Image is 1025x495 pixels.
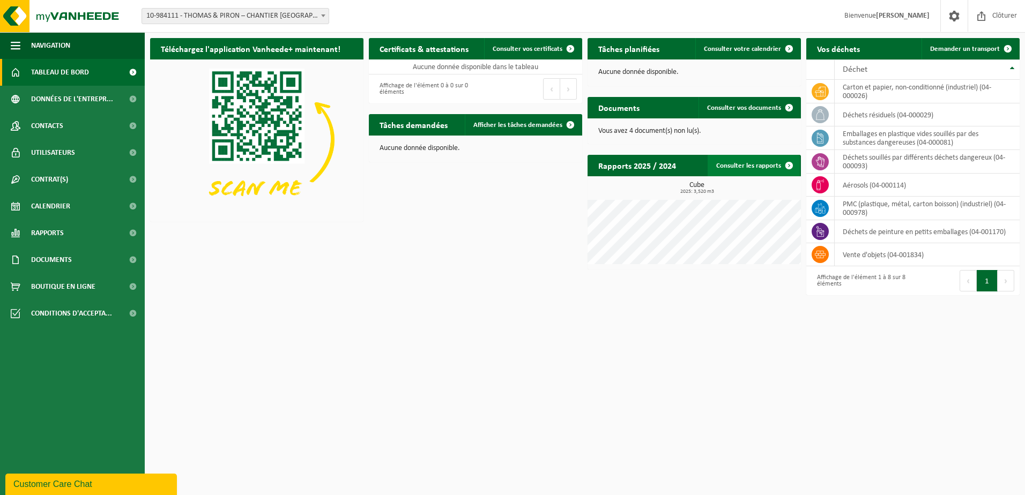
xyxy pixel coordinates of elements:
[806,38,871,59] h2: Vos déchets
[835,197,1020,220] td: PMC (plastique, métal, carton boisson) (industriel) (04-000978)
[369,38,479,59] h2: Certificats & attestations
[708,155,800,176] a: Consulter les rapports
[699,97,800,118] a: Consulter vos documents
[835,150,1020,174] td: déchets souillés par différents déchets dangereux (04-000093)
[960,270,977,291] button: Previous
[31,32,70,59] span: Navigation
[543,78,560,100] button: Previous
[707,104,781,111] span: Consulter vos documents
[998,270,1014,291] button: Next
[31,86,113,112] span: Données de l'entrepr...
[977,270,998,291] button: 1
[835,80,1020,103] td: carton et papier, non-conditionné (industriel) (04-000026)
[150,38,351,59] h2: Téléchargez l'application Vanheede+ maintenant!
[593,189,801,194] span: 2025: 3,520 m3
[31,139,75,166] span: Utilisateurs
[922,38,1019,59] a: Demander un transport
[31,112,63,139] span: Contacts
[142,9,329,24] span: 10-984111 - THOMAS & PIRON – CHANTIER LOUVAIN-LA-NEUVE LLNCISE2 - OTTIGNIES-LOUVAIN-LA-NEUVE
[695,38,800,59] a: Consulter votre calendrier
[835,103,1020,126] td: déchets résiduels (04-000029)
[150,59,363,220] img: Download de VHEPlus App
[835,126,1020,150] td: emballages en plastique vides souillés par des substances dangereuses (04-000081)
[560,78,577,100] button: Next
[493,46,562,52] span: Consulter vos certificats
[31,193,70,220] span: Calendrier
[31,273,95,300] span: Boutique en ligne
[593,182,801,194] h3: Cube
[473,122,562,129] span: Afficher les tâches demandées
[465,114,581,136] a: Afficher les tâches demandées
[484,38,581,59] a: Consulter vos certificats
[588,38,670,59] h2: Tâches planifiées
[835,220,1020,243] td: déchets de peinture en petits emballages (04-001170)
[31,220,64,246] span: Rapports
[930,46,1000,52] span: Demander un transport
[835,174,1020,197] td: aérosols (04-000114)
[588,155,687,176] h2: Rapports 2025 / 2024
[835,243,1020,266] td: vente d'objets (04-001834)
[31,246,72,273] span: Documents
[598,69,790,76] p: Aucune donnée disponible.
[588,97,650,118] h2: Documents
[704,46,781,52] span: Consulter votre calendrier
[843,65,867,74] span: Déchet
[598,127,790,135] p: Vous avez 4 document(s) non lu(s).
[369,114,458,135] h2: Tâches demandées
[5,471,179,495] iframe: chat widget
[142,8,329,24] span: 10-984111 - THOMAS & PIRON – CHANTIER LOUVAIN-LA-NEUVE LLNCISE2 - OTTIGNIES-LOUVAIN-LA-NEUVE
[31,166,68,193] span: Contrat(s)
[380,145,571,152] p: Aucune donnée disponible.
[876,12,930,20] strong: [PERSON_NAME]
[31,300,112,327] span: Conditions d'accepta...
[374,77,470,101] div: Affichage de l'élément 0 à 0 sur 0 éléments
[31,59,89,86] span: Tableau de bord
[812,269,908,292] div: Affichage de l'élément 1 à 8 sur 8 éléments
[369,59,582,74] td: Aucune donnée disponible dans le tableau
